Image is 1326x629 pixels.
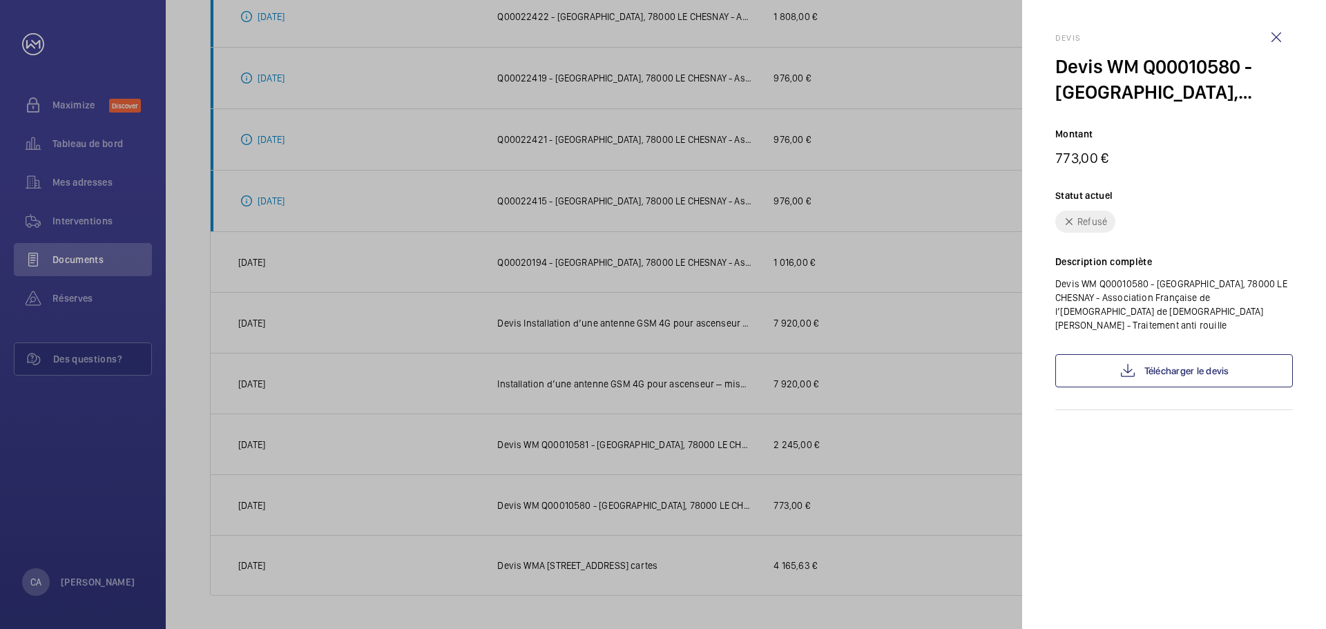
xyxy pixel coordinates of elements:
[1055,54,1293,105] div: Devis WM Q00010580 - [GEOGRAPHIC_DATA], 78000 LE CHESNAY - Association Française de l’[DEMOGRAPHI...
[1055,255,1293,269] p: Description complète
[1055,127,1293,141] p: Montant
[1055,277,1293,332] p: Devis WM Q00010580 - [GEOGRAPHIC_DATA], 78000 LE CHESNAY - Association Française de l’[DEMOGRAPHI...
[1055,354,1293,387] a: Télécharger le devis
[1055,188,1293,202] p: Statut actuel
[1055,33,1293,43] h2: Devis
[1055,149,1293,166] p: 773,00 €
[1077,215,1107,229] p: Refusé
